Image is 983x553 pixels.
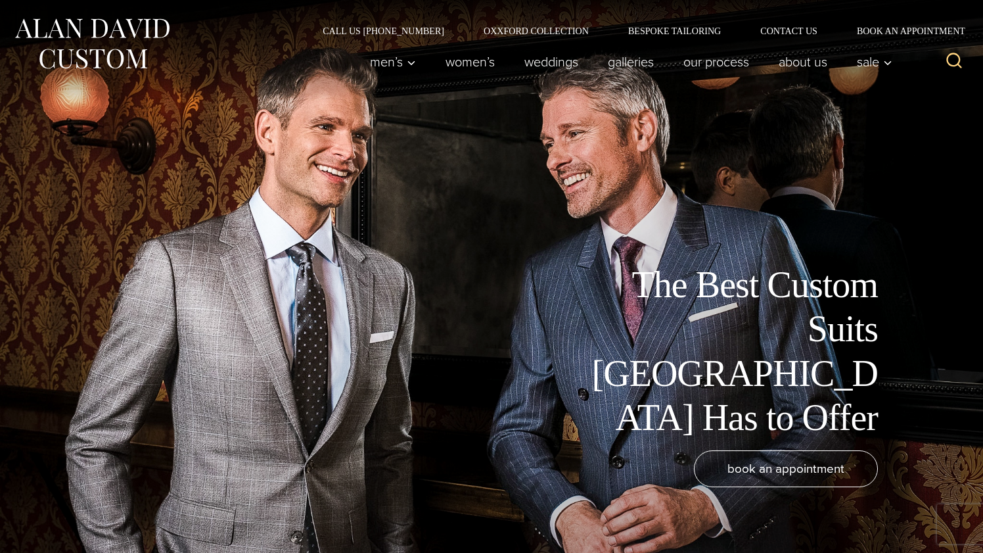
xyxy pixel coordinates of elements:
nav: Secondary Navigation [303,26,970,36]
span: book an appointment [727,459,844,478]
a: Oxxford Collection [464,26,608,36]
button: View Search Form [938,46,970,78]
a: book an appointment [694,450,878,487]
a: weddings [510,49,593,75]
a: Contact Us [741,26,837,36]
a: About Us [764,49,842,75]
img: Alan David Custom [13,14,171,73]
span: Sale [857,55,892,68]
a: Women’s [431,49,510,75]
a: Bespoke Tailoring [608,26,741,36]
a: Book an Appointment [837,26,970,36]
a: Call Us [PHONE_NUMBER] [303,26,464,36]
h1: The Best Custom Suits [GEOGRAPHIC_DATA] Has to Offer [582,263,878,440]
nav: Primary Navigation [355,49,900,75]
span: Men’s [370,55,416,68]
a: Galleries [593,49,669,75]
a: Our Process [669,49,764,75]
